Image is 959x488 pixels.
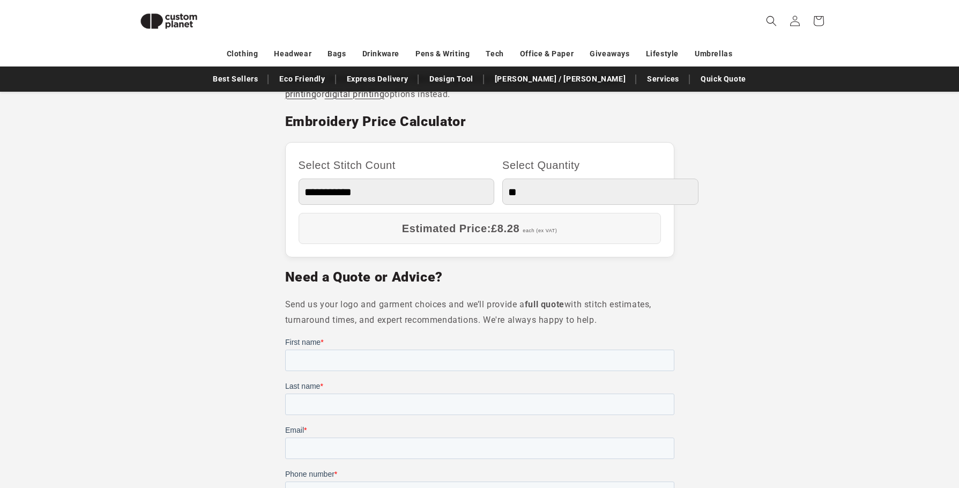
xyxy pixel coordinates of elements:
[328,45,346,63] a: Bags
[502,156,698,175] label: Select Quantity
[285,113,674,130] h2: Embroidery Price Calculator
[285,269,674,286] h2: Need a Quote or Advice?
[341,70,414,88] a: Express Delivery
[486,45,503,63] a: Tech
[299,156,495,175] label: Select Stitch Count
[642,70,685,88] a: Services
[695,70,752,88] a: Quick Quote
[415,45,470,63] a: Pens & Writing
[695,45,732,63] a: Umbrellas
[207,70,263,88] a: Best Sellers
[780,372,959,488] iframe: Chat Widget
[274,70,330,88] a: Eco Friendly
[525,299,564,309] strong: full quote
[590,45,629,63] a: Giveaways
[362,45,399,63] a: Drinkware
[523,228,557,233] span: each (ex VAT)
[131,4,206,38] img: Custom Planet
[274,45,311,63] a: Headwear
[760,9,783,33] summary: Search
[325,89,385,99] a: digital printing
[285,297,674,328] p: Send us your logo and garment choices and we’ll provide a with stitch estimates, turnaround times...
[520,45,574,63] a: Office & Paper
[227,45,258,63] a: Clothing
[489,70,631,88] a: [PERSON_NAME] / [PERSON_NAME]
[491,223,519,234] span: £8.28
[299,213,661,244] div: Estimated Price:
[646,45,679,63] a: Lifestyle
[424,70,479,88] a: Design Tool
